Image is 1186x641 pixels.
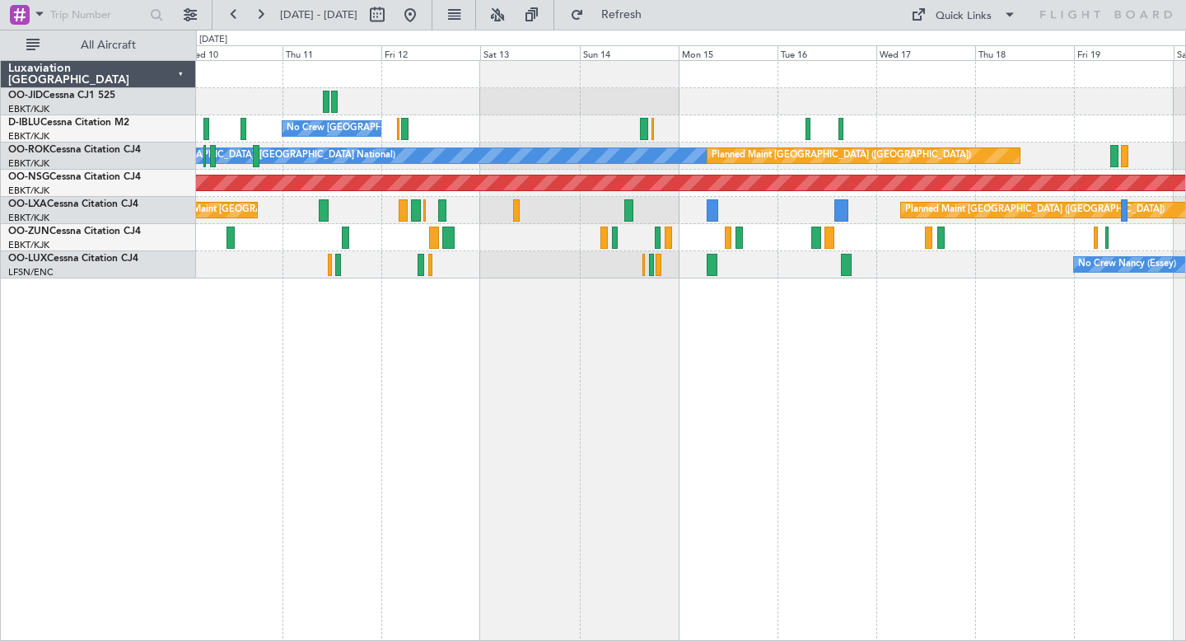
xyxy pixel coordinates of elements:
[8,118,129,128] a: D-IBLUCessna Citation M2
[184,45,282,60] div: Wed 10
[8,103,49,115] a: EBKT/KJK
[8,266,54,278] a: LFSN/ENC
[381,45,480,60] div: Fri 12
[287,116,563,141] div: No Crew [GEOGRAPHIC_DATA] ([GEOGRAPHIC_DATA] National)
[777,45,876,60] div: Tue 16
[8,185,49,197] a: EBKT/KJK
[8,227,49,236] span: OO-ZUN
[282,45,381,60] div: Thu 11
[18,32,179,58] button: All Aircraft
[280,7,357,22] span: [DATE] - [DATE]
[8,199,47,209] span: OO-LXA
[8,91,115,101] a: OO-JIDCessna CJ1 525
[8,227,141,236] a: OO-ZUNCessna Citation CJ4
[563,2,661,28] button: Refresh
[8,157,49,170] a: EBKT/KJK
[8,145,141,155] a: OO-ROKCessna Citation CJ4
[1078,252,1176,277] div: No Crew Nancy (Essey)
[936,8,992,25] div: Quick Links
[587,9,656,21] span: Refresh
[8,254,138,264] a: OO-LUXCessna Citation CJ4
[903,2,1025,28] button: Quick Links
[8,118,40,128] span: D-IBLU
[8,212,49,224] a: EBKT/KJK
[43,40,174,51] span: All Aircraft
[199,33,227,47] div: [DATE]
[876,45,975,60] div: Wed 17
[8,172,49,182] span: OO-NSG
[8,254,47,264] span: OO-LUX
[712,143,971,168] div: Planned Maint [GEOGRAPHIC_DATA] ([GEOGRAPHIC_DATA])
[50,2,145,27] input: Trip Number
[89,143,395,168] div: A/C Unavailable [GEOGRAPHIC_DATA] ([GEOGRAPHIC_DATA] National)
[975,45,1074,60] div: Thu 18
[8,199,138,209] a: OO-LXACessna Citation CJ4
[679,45,777,60] div: Mon 15
[580,45,679,60] div: Sun 14
[480,45,579,60] div: Sat 13
[8,91,43,101] span: OO-JID
[8,130,49,143] a: EBKT/KJK
[8,145,49,155] span: OO-ROK
[905,198,1165,222] div: Planned Maint [GEOGRAPHIC_DATA] ([GEOGRAPHIC_DATA])
[1074,45,1173,60] div: Fri 19
[8,239,49,251] a: EBKT/KJK
[8,172,141,182] a: OO-NSGCessna Citation CJ4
